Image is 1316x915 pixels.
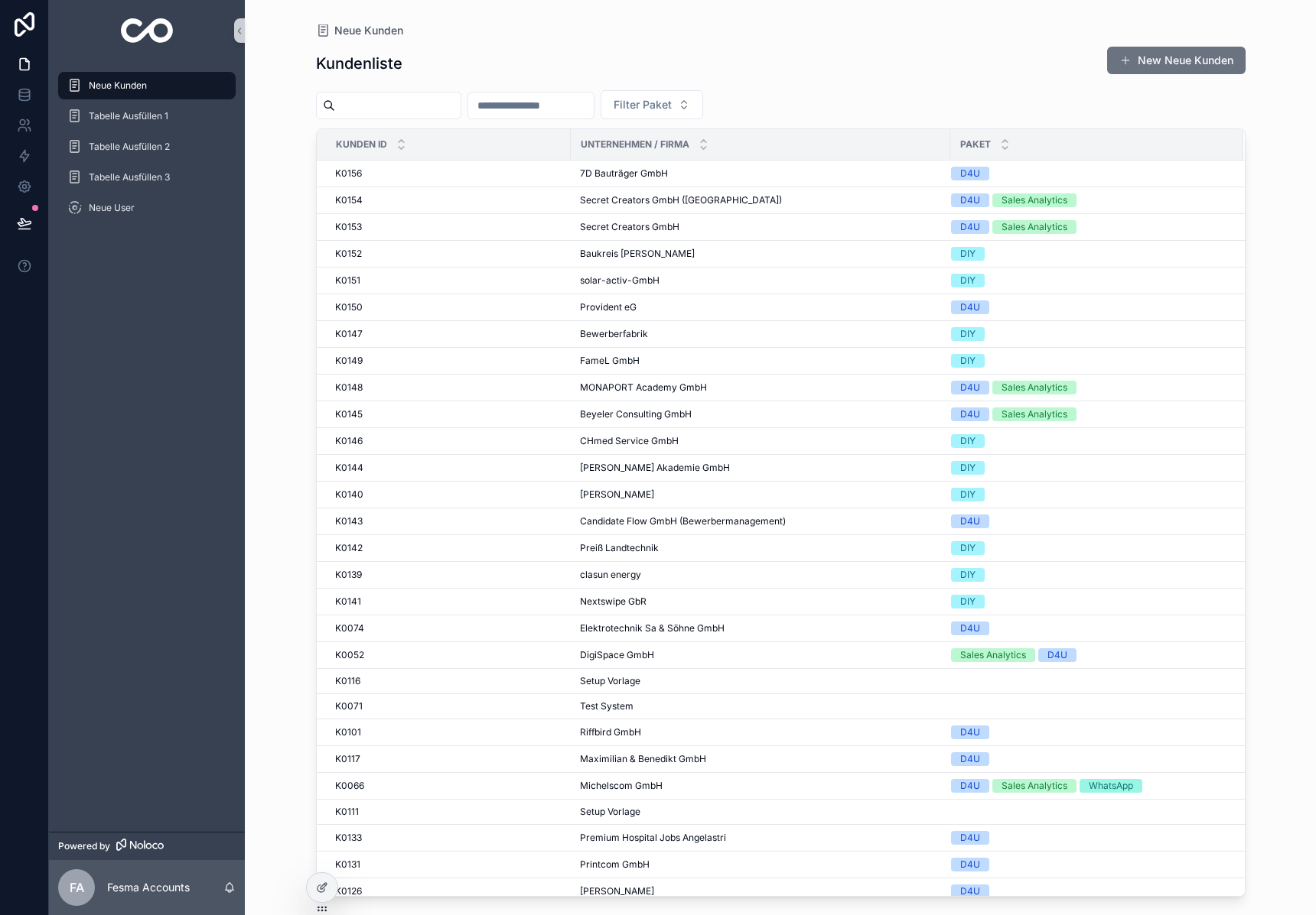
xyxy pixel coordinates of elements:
[335,301,562,313] a: K0150
[960,354,976,368] div: DIY
[335,569,562,581] a: K0139
[580,355,640,367] span: FameL GmbH
[580,858,650,871] span: Printcom GmbH
[89,79,147,92] span: Neue Kunden
[960,461,976,475] div: DIY
[580,248,695,260] span: Baukreis [PERSON_NAME]
[58,102,236,130] a: Tabelle Ausfüllen 1
[960,327,976,341] div: DIY
[335,780,364,792] span: K0066
[1002,193,1067,207] div: Sales Analytics
[580,885,941,897] a: [PERSON_NAME]
[960,488,976,501] div: DIY
[951,434,1225,448] a: DIY
[335,488,363,501] span: K0140
[580,515,786,527] span: Candidate Flow GmbH (Bewerbermanagement)
[58,72,236,99] a: Neue Kunden
[1002,779,1067,793] div: Sales Analytics
[580,301,637,313] span: Provident eG
[951,300,1225,314] a: D4U
[335,167,362,180] span: K0156
[335,885,562,897] a: K0126
[580,753,941,765] a: Maximilian & Benedikt GmbH
[335,355,363,367] span: K0149
[951,461,1225,475] a: DIY
[580,435,941,447] a: CHmed Service GmbH
[335,675,360,687] span: K0116
[580,301,941,313] a: Provident eG
[580,622,725,634] span: Elektrotechnik Sa & Söhne GmbH
[58,840,110,852] span: Powered by
[335,753,360,765] span: K0117
[58,164,236,191] a: Tabelle Ausfüllen 3
[580,700,941,712] a: Test System
[580,858,941,871] a: Printcom GmbH
[580,832,941,844] a: Premium Hospital Jobs Angelastri
[951,327,1225,341] a: DIY
[951,354,1225,368] a: DIY
[316,53,402,74] h1: Kundenliste
[335,780,562,792] a: K0066
[335,885,362,897] span: K0126
[89,110,168,122] span: Tabelle Ausfüllen 1
[960,514,980,528] div: D4U
[335,274,562,287] a: K0151
[580,221,679,233] span: Secret Creators GmbH
[580,595,647,608] span: Nextswipe GbR
[335,753,562,765] a: K0117
[951,884,1225,898] a: D4U
[580,381,941,394] a: MONAPORT Academy GmbH
[335,221,562,233] a: K0153
[335,381,363,394] span: K0148
[580,355,941,367] a: FameL GmbH
[580,488,654,501] span: [PERSON_NAME]
[58,194,236,222] a: Neue User
[335,569,362,581] span: K0139
[335,649,364,661] span: K0052
[580,726,641,738] span: Riffbird GmbH
[335,194,363,206] span: K0154
[951,193,1225,207] a: D4USales Analytics
[960,541,976,555] div: DIY
[580,569,941,581] a: clasun energy
[960,621,980,635] div: D4U
[335,726,562,738] a: K0101
[316,23,403,38] a: Neue Kunden
[335,248,362,260] span: K0152
[951,725,1225,739] a: D4U
[580,328,941,340] a: Bewerberfabrik
[960,167,980,180] div: D4U
[70,878,84,897] span: FA
[580,806,640,818] span: Setup Vorlage
[614,97,672,112] span: Filter Paket
[960,300,980,314] div: D4U
[580,595,941,608] a: Nextswipe GbR
[335,515,363,527] span: K0143
[335,435,562,447] a: K0146
[335,408,562,420] a: K0145
[580,167,941,180] a: 7D Bauträger GmbH
[89,141,170,153] span: Tabelle Ausfüllen 2
[601,90,703,119] button: Select Button
[335,381,562,394] a: K0148
[335,221,362,233] span: K0153
[89,171,170,183] span: Tabelle Ausfüllen 3
[335,700,363,712] span: K0071
[580,221,941,233] a: Secret Creators GmbH
[960,858,980,871] div: D4U
[335,542,363,554] span: K0142
[951,621,1225,635] a: D4U
[1047,648,1067,662] div: D4U
[960,434,976,448] div: DIY
[335,595,361,608] span: K0141
[580,675,941,687] a: Setup Vorlage
[951,407,1225,421] a: D4USales Analytics
[335,858,562,871] a: K0131
[951,568,1225,582] a: DIY
[580,462,941,474] a: [PERSON_NAME] Akademie GmbH
[1107,47,1246,74] button: New Neue Kunden
[335,858,360,871] span: K0131
[960,407,980,421] div: D4U
[334,23,403,38] span: Neue Kunden
[335,167,562,180] a: K0156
